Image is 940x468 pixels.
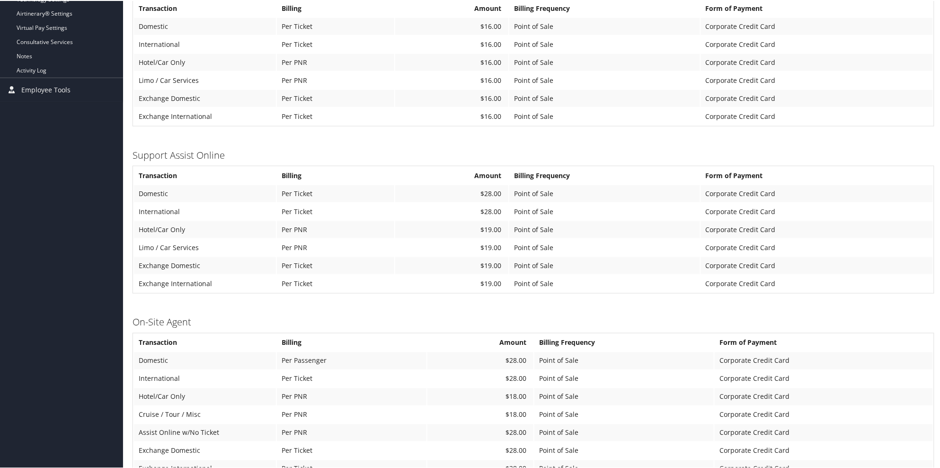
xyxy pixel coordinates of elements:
[395,220,508,237] td: $19.00
[395,89,508,106] td: $16.00
[509,202,700,219] td: Point of Sale
[509,274,700,291] td: Point of Sale
[134,369,276,387] td: International
[715,441,933,459] td: Corporate Credit Card
[134,351,276,369] td: Domestic
[134,220,276,237] td: Hotel/Car Only
[395,107,508,124] td: $16.00
[715,369,933,387] td: Corporate Credit Card
[715,387,933,405] td: Corporate Credit Card
[134,256,276,273] td: Exchange Domestic
[701,184,933,201] td: Corporate Credit Card
[395,166,508,183] th: Amount
[277,333,426,351] th: Billing
[277,369,426,387] td: Per Ticket
[715,423,933,441] td: Corporate Credit Card
[395,274,508,291] td: $19.00
[395,17,508,34] td: $16.00
[427,441,534,459] td: $28.00
[277,351,426,369] td: Per Passenger
[277,17,394,34] td: Per Ticket
[277,89,394,106] td: Per Ticket
[427,369,534,387] td: $28.00
[427,405,534,423] td: $18.00
[509,71,700,88] td: Point of Sale
[277,387,426,405] td: Per PNR
[277,202,394,219] td: Per Ticket
[134,333,276,351] th: Transaction
[509,184,700,201] td: Point of Sale
[701,238,933,255] td: Corporate Credit Card
[395,202,508,219] td: $28.00
[715,405,933,423] td: Corporate Credit Card
[701,202,933,219] td: Corporate Credit Card
[277,71,394,88] td: Per PNR
[134,71,276,88] td: Limo / Car Services
[701,71,933,88] td: Corporate Credit Card
[395,238,508,255] td: $19.00
[534,441,714,459] td: Point of Sale
[509,256,700,273] td: Point of Sale
[395,71,508,88] td: $16.00
[134,423,276,441] td: Assist Online w/No Ticket
[134,35,276,52] td: International
[701,107,933,124] td: Corporate Credit Card
[277,256,394,273] td: Per Ticket
[134,387,276,405] td: Hotel/Car Only
[395,184,508,201] td: $28.00
[277,220,394,237] td: Per PNR
[134,107,276,124] td: Exchange International
[534,387,714,405] td: Point of Sale
[509,17,700,34] td: Point of Sale
[134,184,276,201] td: Domestic
[133,148,934,161] h3: Support Assist Online
[509,220,700,237] td: Point of Sale
[277,423,426,441] td: Per PNR
[134,274,276,291] td: Exchange International
[509,238,700,255] td: Point of Sale
[133,315,934,328] h3: On-Site Agent
[277,166,394,183] th: Billing
[134,89,276,106] td: Exchange Domestic
[509,107,700,124] td: Point of Sale
[134,441,276,459] td: Exchange Domestic
[701,220,933,237] td: Corporate Credit Card
[701,35,933,52] td: Corporate Credit Card
[277,35,394,52] td: Per Ticket
[701,89,933,106] td: Corporate Credit Card
[427,423,534,441] td: $28.00
[427,387,534,405] td: $18.00
[701,53,933,70] td: Corporate Credit Card
[277,274,394,291] td: Per Ticket
[277,107,394,124] td: Per Ticket
[134,202,276,219] td: International
[534,405,714,423] td: Point of Sale
[701,274,933,291] td: Corporate Credit Card
[277,238,394,255] td: Per PNR
[134,166,276,183] th: Transaction
[21,77,71,101] span: Employee Tools
[509,89,700,106] td: Point of Sale
[534,369,714,387] td: Point of Sale
[701,256,933,273] td: Corporate Credit Card
[701,166,933,183] th: Form of Payment
[134,405,276,423] td: Cruise / Tour / Misc
[509,166,700,183] th: Billing Frequency
[715,333,933,351] th: Form of Payment
[134,17,276,34] td: Domestic
[509,35,700,52] td: Point of Sale
[534,333,714,351] th: Billing Frequency
[277,441,426,459] td: Per Ticket
[534,351,714,369] td: Point of Sale
[715,351,933,369] td: Corporate Credit Card
[277,405,426,423] td: Per PNR
[277,184,394,201] td: Per Ticket
[395,35,508,52] td: $16.00
[509,53,700,70] td: Point of Sale
[277,53,394,70] td: Per PNR
[395,256,508,273] td: $19.00
[395,53,508,70] td: $16.00
[427,333,534,351] th: Amount
[427,351,534,369] td: $28.00
[701,17,933,34] td: Corporate Credit Card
